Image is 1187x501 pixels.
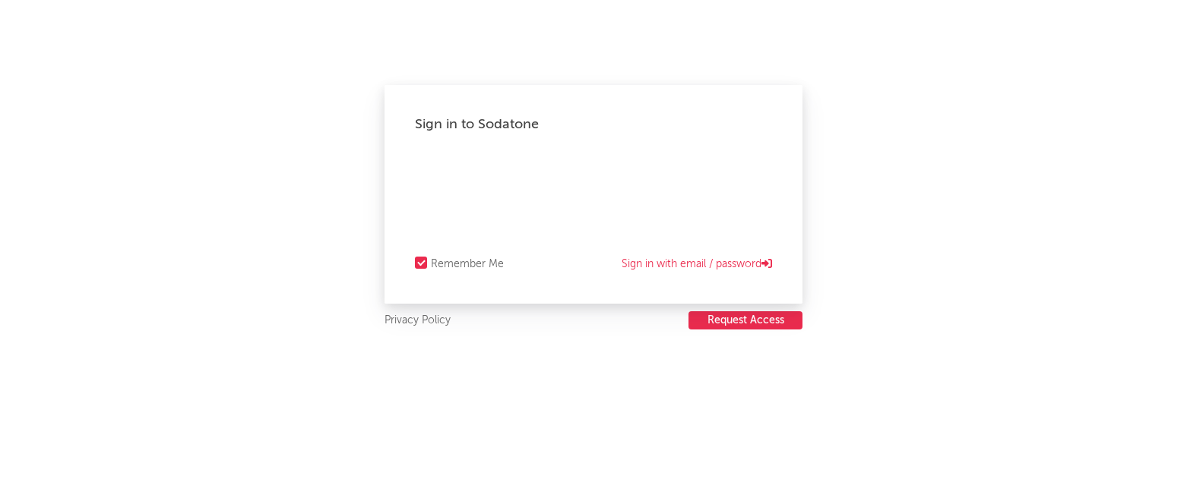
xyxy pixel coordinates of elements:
[622,255,772,273] a: Sign in with email / password
[415,115,772,134] div: Sign in to Sodatone
[688,311,802,329] button: Request Access
[385,311,451,330] a: Privacy Policy
[431,255,504,273] div: Remember Me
